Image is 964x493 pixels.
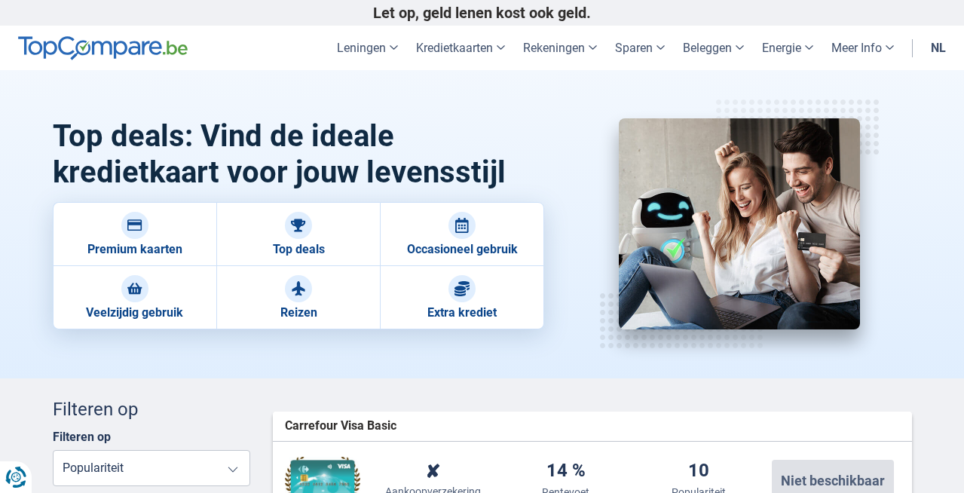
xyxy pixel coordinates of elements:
[380,202,543,266] a: Occasioneel gebruik Occasioneel gebruik
[753,26,822,70] a: Energie
[53,118,545,191] h1: Top deals: Vind de ideale kredietkaart voor jouw levensstijl
[53,430,111,444] label: Filteren op
[922,26,955,70] a: nl
[127,281,142,296] img: Veelzijdig gebruik
[781,474,885,488] span: Niet beschikbaar
[53,266,216,329] a: Veelzijdig gebruik Veelzijdig gebruik
[18,36,188,60] img: TopCompare
[291,218,306,233] img: Top deals
[53,397,251,422] div: Filteren op
[216,202,380,266] a: Top deals Top deals
[546,461,586,482] div: 14 %
[127,218,142,233] img: Premium kaarten
[688,461,709,482] div: 10
[291,281,306,296] img: Reizen
[619,118,860,329] img: kredietkaarten top deals
[514,26,606,70] a: Rekeningen
[53,4,912,22] p: Let op, geld lenen kost ook geld.
[454,281,470,296] img: Extra krediet
[606,26,674,70] a: Sparen
[425,463,440,481] div: ✘
[380,266,543,329] a: Extra krediet Extra krediet
[328,26,407,70] a: Leningen
[674,26,753,70] a: Beleggen
[407,26,514,70] a: Kredietkaarten
[454,218,470,233] img: Occasioneel gebruik
[822,26,903,70] a: Meer Info
[285,418,396,435] span: Carrefour Visa Basic
[216,266,380,329] a: Reizen Reizen
[53,202,216,266] a: Premium kaarten Premium kaarten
